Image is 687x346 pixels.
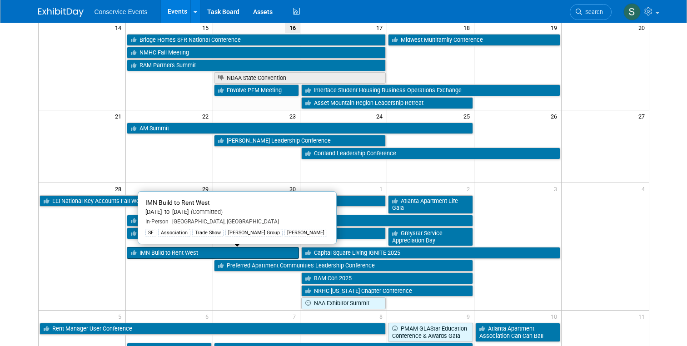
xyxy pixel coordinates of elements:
span: 17 [375,22,387,33]
span: 21 [114,110,125,122]
div: [PERSON_NAME] Group [225,229,283,237]
a: Interface Student Housing Business Operations Exchange [301,84,561,96]
a: NMHC Fall Meeting [127,47,386,59]
span: 26 [550,110,561,122]
a: Greystar Service Appreciation Day [388,227,473,246]
span: 7 [292,311,300,322]
a: Envolve PFM Meeting [214,84,299,96]
span: 15 [201,22,213,33]
span: 20 [637,22,649,33]
span: 1 [378,183,387,194]
a: MHI Annual Meeting [127,227,386,239]
div: [DATE] to [DATE] [145,208,329,216]
a: Atlanta Apartment Life Gala [388,195,473,214]
span: In-Person [145,218,169,225]
a: AM Summit [127,123,473,134]
a: NAA Exhibitor Summit [301,297,386,309]
span: (Committed) [189,208,223,215]
span: Conservice Events [95,8,148,15]
a: BAM Con 2025 [301,272,473,284]
a: Rent Manager User Conference [40,323,386,335]
span: 14 [114,22,125,33]
a: Executive Golf Trip - Destination Kohler [127,215,473,227]
a: RAM Partners Summit [127,59,386,71]
span: 22 [201,110,213,122]
span: 23 [289,110,300,122]
div: Trade Show [192,229,224,237]
a: NDAA State Convention [214,72,386,84]
span: 3 [553,183,561,194]
img: ExhibitDay [38,8,84,17]
a: IMN Build to Rent West [127,247,299,259]
a: Preferred Apartment Communities Leadership Conference [214,260,473,272]
span: 24 [375,110,387,122]
span: 25 [463,110,474,122]
div: Association [158,229,190,237]
span: 28 [114,183,125,194]
span: 11 [637,311,649,322]
span: 8 [378,311,387,322]
span: 29 [201,183,213,194]
a: Asset Mountain Region Leadership Retreat [301,97,473,109]
a: EEI National Key Accounts Fall Workshop [40,195,386,207]
a: Cortland Leadership Conference [301,148,561,159]
div: SF [145,229,156,237]
a: PMAM GLAStar Education Conference & Awards Gala [388,323,473,341]
span: 6 [204,311,213,322]
span: 18 [463,22,474,33]
a: Capital Square Living IGNITE 2025 [301,247,561,259]
a: NRHC [US_STATE] Chapter Conference [301,285,473,297]
span: 4 [641,183,649,194]
span: 9 [466,311,474,322]
span: 5 [117,311,125,322]
a: [PERSON_NAME] Leadership Conference [214,135,386,147]
a: Atlanta Apartment Association Can Can Ball [475,323,560,341]
span: Search [582,9,603,15]
span: 27 [637,110,649,122]
span: 30 [289,183,300,194]
span: IMN Build to Rent West [145,199,210,206]
a: Search [570,4,612,20]
a: Bridge Homes SFR National Conference [127,34,386,46]
div: [PERSON_NAME] [284,229,327,237]
span: 16 [285,22,300,33]
span: 19 [550,22,561,33]
span: 2 [466,183,474,194]
span: [GEOGRAPHIC_DATA], [GEOGRAPHIC_DATA] [169,218,279,225]
a: Midwest Multifamily Conference [388,34,560,46]
img: Savannah Doctor [623,3,641,20]
span: 10 [550,311,561,322]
